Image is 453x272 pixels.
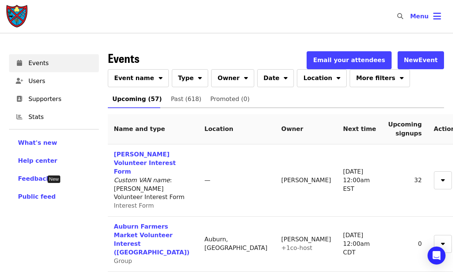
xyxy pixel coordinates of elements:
a: Promoted (0) [206,90,254,108]
a: Past (618) [166,90,206,108]
button: More filters [350,69,410,87]
span: Supporters [28,95,93,104]
th: Name and type [108,114,198,144]
span: Promoted (0) [210,94,250,104]
span: Event name [114,74,154,83]
div: 0 [388,240,422,248]
div: Tooltip anchor [48,175,60,183]
button: NewEvent [398,51,444,69]
span: Type [178,74,194,83]
div: Auburn, [GEOGRAPHIC_DATA] [204,235,269,253]
button: Toggle account menu [404,7,447,25]
button: Feedback [18,174,50,183]
i: sort-down icon [441,239,445,246]
a: [PERSON_NAME] Volunteer Interest Form [114,151,176,175]
div: Open Intercom Messenger [428,247,446,265]
a: Upcoming (57) [108,90,166,108]
span: Events [108,49,139,67]
span: Users [28,77,93,86]
i: sort-down icon [198,73,202,80]
i: Custom VAN name [114,177,170,184]
th: Next time [337,114,382,144]
span: Help center [18,157,57,164]
a: Help center [18,156,90,165]
a: Events [9,54,99,72]
button: Type [172,69,209,87]
i: sort-down icon [244,73,248,80]
a: Supporters [9,90,99,108]
td: [PERSON_NAME] [275,144,337,217]
span: More filters [356,74,395,83]
span: Public feed [18,193,56,200]
span: Interest Form [114,202,154,209]
i: bars icon [433,11,441,22]
i: sort-down icon [441,175,445,183]
div: 32 [388,176,422,185]
a: Stats [9,108,99,126]
a: Users [9,72,99,90]
i: sort-down icon [337,73,340,80]
img: Society of St. Andrew - Home [6,4,28,28]
span: Date [264,74,280,83]
i: address-book icon [16,95,22,103]
i: user-plus icon [16,77,23,85]
td: : [PERSON_NAME] Volunteer Interest Form [108,144,198,217]
input: Search [408,7,414,25]
th: Owner [275,114,337,144]
span: Menu [410,13,429,20]
th: Location [198,114,275,144]
span: What's new [18,139,57,146]
span: Past (618) [171,94,201,104]
button: Owner [211,69,254,87]
div: — [204,176,269,185]
button: Date [257,69,294,87]
button: Location [297,69,347,87]
i: sort-down icon [400,73,404,80]
span: Events [28,59,93,68]
i: search icon [397,13,403,20]
span: Stats [28,113,93,122]
span: Upcoming (57) [112,94,162,104]
td: [DATE] 12:00am EST [337,144,382,217]
div: + 1 co-host [281,244,331,253]
span: Group [114,257,132,265]
span: Location [303,74,332,83]
button: Email your attendees [307,51,391,69]
i: sort-down icon [159,73,162,80]
i: sort-down icon [284,73,288,80]
span: Upcoming signups [388,121,422,137]
a: Auburn Farmers Market Volunteer Interest ([GEOGRAPHIC_DATA]) [114,223,189,256]
td: [PERSON_NAME] [275,217,337,272]
span: Owner [218,74,240,83]
i: chart-bar icon [16,113,22,120]
a: Public feed [18,192,90,201]
button: Event name [108,69,169,87]
td: [DATE] 12:00am CDT [337,217,382,272]
a: What's new [18,138,90,147]
i: calendar icon [17,59,22,67]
